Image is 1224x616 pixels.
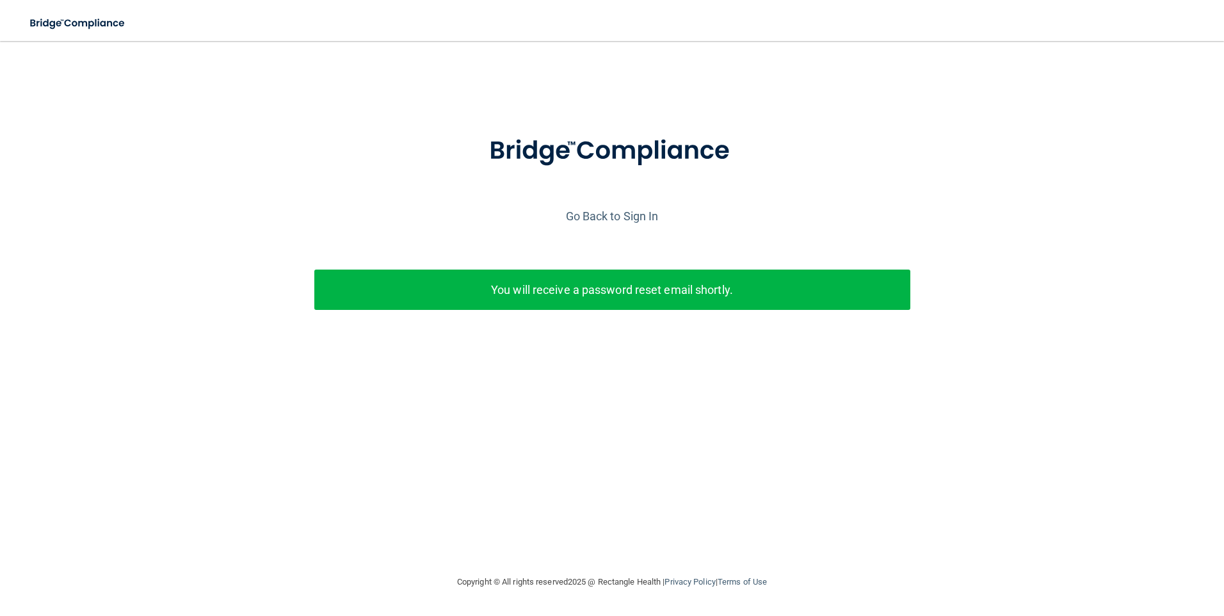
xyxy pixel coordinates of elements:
a: Privacy Policy [664,577,715,587]
a: Terms of Use [718,577,767,587]
img: bridge_compliance_login_screen.278c3ca4.svg [19,10,137,36]
a: Go Back to Sign In [566,209,659,223]
img: bridge_compliance_login_screen.278c3ca4.svg [463,118,761,184]
div: Copyright © All rights reserved 2025 @ Rectangle Health | | [378,562,846,603]
p: You will receive a password reset email shortly. [324,279,901,300]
